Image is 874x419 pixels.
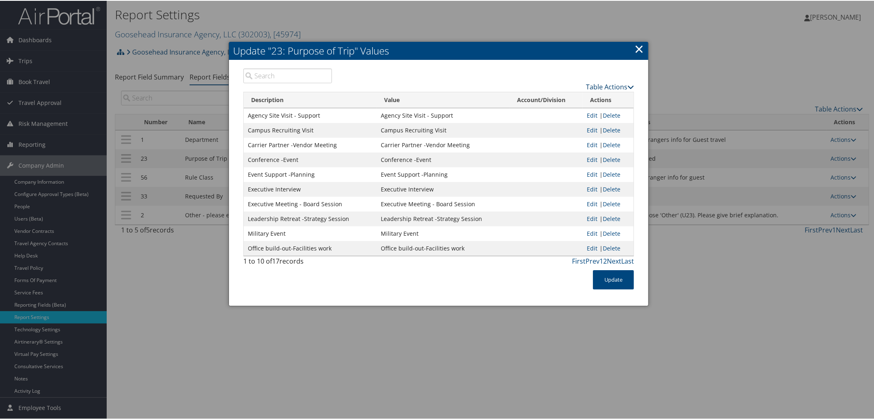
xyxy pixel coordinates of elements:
h2: Update "23: Purpose of Trip" Values [229,41,648,59]
button: Update [593,269,634,289]
td: Carrier Partner -Vendor Meeting [377,137,510,152]
td: Event Support -Planning [377,166,510,181]
td: Military Event [377,225,510,240]
a: Delete [603,229,620,237]
a: Delete [603,214,620,222]
td: Executive Meeting - Board Session [377,196,510,211]
td: Conference -Event [244,152,377,166]
a: First [572,256,586,265]
td: Agency Site Visit - Support [244,107,377,122]
a: Last [621,256,634,265]
td: | [583,181,634,196]
a: Delete [603,199,620,207]
span: 17 [272,256,279,265]
a: Delete [603,244,620,251]
a: Delete [603,140,620,148]
a: Next [607,256,621,265]
a: Edit [587,155,597,163]
a: Delete [603,184,620,192]
a: Table Actions [586,82,634,91]
a: × [634,40,644,56]
td: | [583,152,634,166]
td: | [583,107,634,122]
td: | [583,166,634,181]
td: Leadership Retreat -Strategy Session [377,211,510,225]
td: Campus Recruiting Visit [377,122,510,137]
a: Edit [587,229,597,237]
th: Actions [583,91,634,107]
td: Executive Interview [244,181,377,196]
td: Office build-out-Facilities work [377,240,510,255]
a: Edit [587,199,597,207]
td: Military Event [244,225,377,240]
td: | [583,240,634,255]
a: Delete [603,170,620,178]
td: Executive Meeting - Board Session [244,196,377,211]
td: | [583,211,634,225]
td: Agency Site Visit - Support [377,107,510,122]
a: 2 [603,256,607,265]
th: Value: activate to sort column ascending [377,91,510,107]
td: Leadership Retreat -Strategy Session [244,211,377,225]
td: | [583,137,634,152]
td: | [583,196,634,211]
td: Campus Recruiting Visit [244,122,377,137]
th: Account/Division: activate to sort column ascending [510,91,583,107]
a: Edit [587,140,597,148]
a: Prev [586,256,599,265]
div: 1 to 10 of records [243,255,332,269]
input: Search [243,68,332,82]
td: | [583,225,634,240]
td: Executive Interview [377,181,510,196]
a: Edit [587,170,597,178]
a: Edit [587,125,597,133]
td: Carrier Partner -Vendor Meeting [244,137,377,152]
a: Edit [587,184,597,192]
a: Edit [587,214,597,222]
th: Description: activate to sort column descending [244,91,377,107]
a: Delete [603,125,620,133]
td: Event Support -Planning [244,166,377,181]
a: Edit [587,244,597,251]
td: | [583,122,634,137]
td: Office build-out-Facilities work [244,240,377,255]
a: Edit [587,111,597,118]
a: 1 [599,256,603,265]
a: Delete [603,155,620,163]
td: Conference -Event [377,152,510,166]
a: Delete [603,111,620,118]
